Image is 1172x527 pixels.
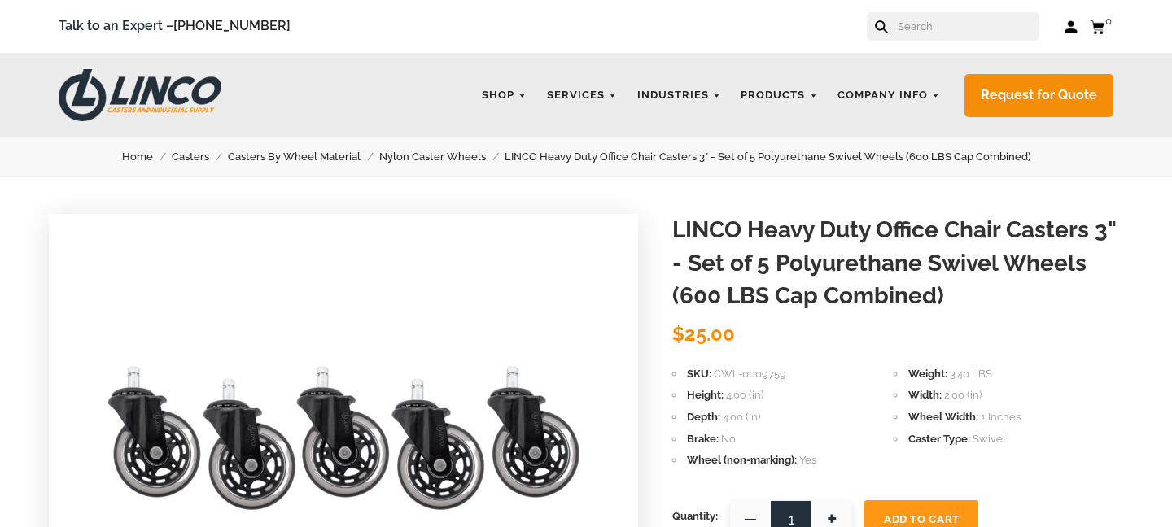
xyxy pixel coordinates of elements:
a: Casters [172,148,228,166]
span: 2.00 (in) [944,389,982,401]
a: Industries [629,80,729,111]
a: LINCO Heavy Duty Office Chair Casters 3" - Set of 5 Polyurethane Swivel Wheels (600 LBS Cap Combi... [505,148,1050,166]
span: Yes [799,454,816,466]
span: SKU [687,368,711,380]
span: CWL-0009759 [714,368,786,380]
span: Width [908,389,942,401]
span: Weight [908,368,947,380]
span: Swivel [973,433,1006,445]
a: [PHONE_NUMBER] [173,18,291,33]
span: 3.40 LBS [950,368,992,380]
a: Shop [474,80,535,111]
span: 4.00 (in) [723,411,760,423]
span: Wheel Width [908,411,978,423]
span: Wheel (non-marking) [687,454,797,466]
span: 4.00 (in) [726,389,763,401]
span: 0 [1105,15,1112,27]
input: Search [896,12,1039,41]
a: Log in [1064,19,1078,35]
span: Depth [687,411,720,423]
a: Request for Quote [964,74,1113,117]
h1: LINCO Heavy Duty Office Chair Casters 3" - Set of 5 Polyurethane Swivel Wheels (600 LBS Cap Combi... [672,214,1123,313]
span: 1 Inches [981,411,1021,423]
a: Home [122,148,172,166]
span: Caster Type [908,433,970,445]
a: Nylon Caster Wheels [379,148,505,166]
a: Services [539,80,625,111]
span: Brake [687,433,719,445]
a: Products [732,80,825,111]
span: Add To Cart [884,513,960,525]
span: Height [687,389,724,401]
span: $25.00 [672,322,735,346]
a: 0 [1090,16,1113,37]
a: Casters By Wheel Material [228,148,379,166]
img: LINCO CASTERS & INDUSTRIAL SUPPLY [59,69,221,121]
span: Talk to an Expert – [59,15,291,37]
span: No [721,433,736,445]
a: Company Info [829,80,948,111]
